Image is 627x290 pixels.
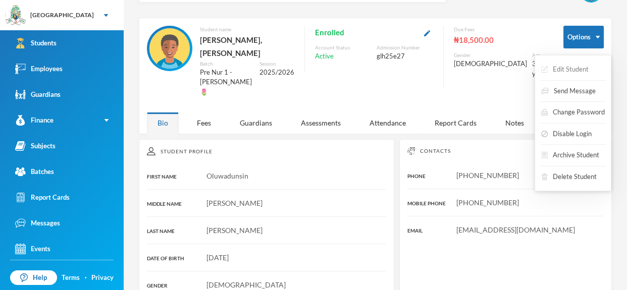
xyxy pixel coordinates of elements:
[540,82,597,100] button: Send Message
[454,26,548,33] div: Due Fees
[186,112,222,134] div: Fees
[315,51,334,62] span: Active
[454,33,548,46] div: ₦18,500.00
[147,147,386,155] div: Student Profile
[10,270,57,285] a: Help
[200,68,252,97] div: Pre Nur 1 - [PERSON_NAME]🌷
[359,112,416,134] div: Attendance
[15,38,57,48] div: Students
[206,226,263,235] span: [PERSON_NAME]
[147,112,179,134] div: Bio
[206,280,286,289] span: [DEMOGRAPHIC_DATA]
[421,27,433,38] button: Edit
[15,244,50,254] div: Events
[200,33,294,60] div: [PERSON_NAME], [PERSON_NAME]
[15,218,60,228] div: Messages
[377,44,433,51] div: Admission Number
[206,253,229,262] span: [DATE]
[15,141,56,151] div: Subjects
[229,112,283,134] div: Guardians
[532,59,548,79] div: 3 years
[315,44,372,51] div: Account Status
[15,64,63,74] div: Employees
[456,225,575,234] span: [EMAIL_ADDRESS][DOMAIN_NAME]
[454,59,527,69] div: [DEMOGRAPHIC_DATA]
[563,26,604,48] button: Options
[290,112,351,134] div: Assessments
[200,26,294,33] div: Student name
[540,103,606,122] button: Change Password
[91,273,114,283] a: Privacy
[200,60,252,68] div: Batch
[540,168,598,186] button: Delete Student
[540,146,600,164] button: Archive Student
[424,112,487,134] div: Report Cards
[407,147,604,155] div: Contacts
[456,171,519,180] span: [PHONE_NUMBER]
[540,125,593,143] button: Disable Login
[377,51,433,62] div: glh25e27
[15,192,70,203] div: Report Cards
[259,60,294,68] div: Session
[30,11,94,20] div: [GEOGRAPHIC_DATA]
[62,273,80,283] a: Terms
[259,68,294,78] div: 2025/2026
[85,273,87,283] div: ·
[456,198,519,207] span: [PHONE_NUMBER]
[6,6,26,26] img: logo
[15,166,54,177] div: Batches
[540,61,590,79] button: Edit Student
[15,89,61,100] div: Guardians
[149,28,190,69] img: STUDENT
[454,51,527,59] div: Gender
[15,115,54,126] div: Finance
[315,26,344,39] span: Enrolled
[206,171,248,180] span: Oluwadunsin
[532,51,548,59] div: Age
[495,112,535,134] div: Notes
[206,199,263,207] span: [PERSON_NAME]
